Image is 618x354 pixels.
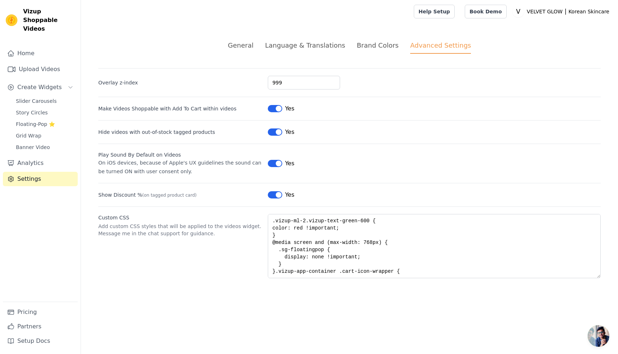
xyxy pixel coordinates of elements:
[285,191,295,199] span: Yes
[98,105,236,112] label: Make Videos Shoppable with Add To Cart within videos
[12,142,78,152] a: Banner Video
[3,305,78,319] a: Pricing
[98,151,262,158] div: Play Sound By Default on Videos
[98,79,262,86] label: Overlay z-index
[12,119,78,129] a: Floating-Pop ⭐
[23,7,75,33] span: Vizup Shoppable Videos
[98,223,262,237] p: Add custom CSS styles that will be applied to the videos widget. Message me in the chat support f...
[410,40,471,54] div: Advanced Settings
[3,62,78,77] a: Upload Videos
[6,14,17,26] img: Vizup
[268,128,295,136] button: Yes
[285,159,295,168] span: Yes
[98,191,262,198] label: Show Discount %
[414,5,455,18] a: Help Setup
[268,159,295,168] button: Yes
[3,80,78,95] button: Create Widgets
[16,109,48,116] span: Story Circles
[512,5,612,18] button: V VELVET GLOW ⎮ Korean Skincare
[588,325,609,347] div: Chat öffnen
[228,40,254,50] div: General
[357,40,399,50] div: Brand Colors
[265,40,345,50] div: Language & Translations
[268,104,295,113] button: Yes
[3,319,78,334] a: Partners
[98,160,261,174] span: On iOS devices, because of Apple's UX guidelines the sound can be turned ON with user consent only.
[12,108,78,118] a: Story Circles
[3,172,78,186] a: Settings
[98,214,262,221] label: Custom CSS
[3,156,78,170] a: Analytics
[3,334,78,348] a: Setup Docs
[16,144,50,151] span: Banner Video
[516,8,520,15] text: V
[268,191,295,199] button: Yes
[16,97,57,105] span: Slider Carousels
[17,83,62,92] span: Create Widgets
[12,131,78,141] a: Grid Wrap
[12,96,78,106] a: Slider Carousels
[285,104,295,113] span: Yes
[3,46,78,61] a: Home
[16,132,41,139] span: Grid Wrap
[285,128,295,136] span: Yes
[16,121,55,128] span: Floating-Pop ⭐
[142,193,197,198] span: (on tagged product card)
[98,128,262,136] label: Hide videos with out-of-stock tagged products
[465,5,506,18] a: Book Demo
[524,5,612,18] p: VELVET GLOW ⎮ Korean Skincare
